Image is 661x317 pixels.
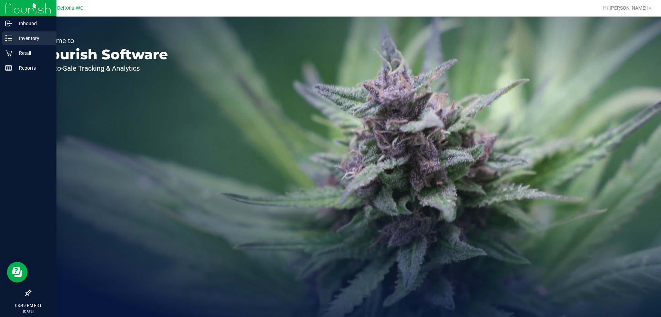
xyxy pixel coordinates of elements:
[37,37,168,44] p: Welcome to
[12,49,53,57] p: Retail
[37,48,168,61] p: Flourish Software
[5,50,12,57] inline-svg: Retail
[5,20,12,27] inline-svg: Inbound
[12,19,53,28] p: Inbound
[3,303,53,309] p: 08:49 PM EDT
[12,34,53,42] p: Inventory
[57,5,83,11] span: Deltona WC
[603,5,648,11] span: Hi, [PERSON_NAME]!
[3,309,53,314] p: [DATE]
[5,35,12,42] inline-svg: Inventory
[12,64,53,72] p: Reports
[37,65,168,72] p: Seed-to-Sale Tracking & Analytics
[7,262,28,283] iframe: Resource center
[5,65,12,71] inline-svg: Reports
